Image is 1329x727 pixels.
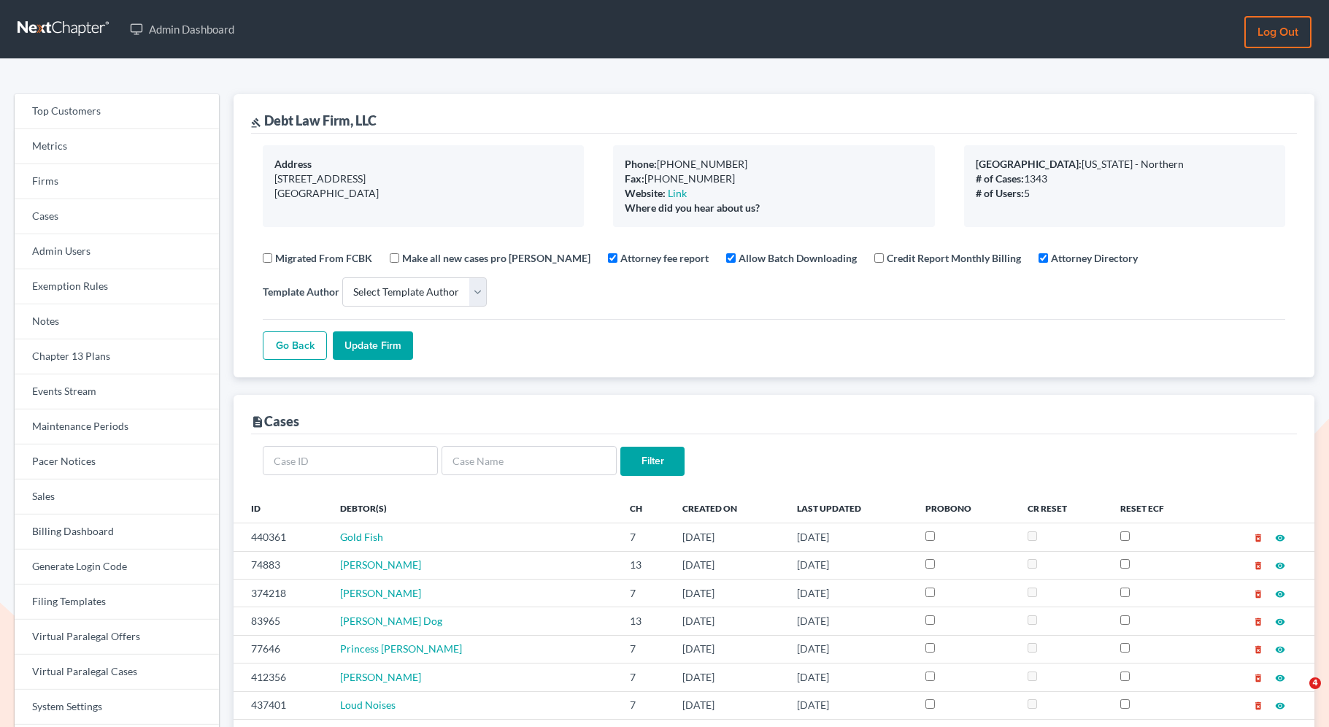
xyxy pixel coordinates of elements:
[274,172,572,186] div: [STREET_ADDRESS]
[340,642,462,655] a: Princess [PERSON_NAME]
[976,187,1024,199] b: # of Users:
[234,607,328,635] td: 83965
[15,199,219,234] a: Cases
[1253,671,1263,683] a: delete_forever
[340,558,421,571] a: [PERSON_NAME]
[123,16,242,42] a: Admin Dashboard
[1253,558,1263,571] a: delete_forever
[668,187,687,199] a: Link
[914,493,1016,523] th: ProBono
[887,250,1021,266] label: Credit Report Monthly Billing
[15,234,219,269] a: Admin Users
[1275,587,1285,599] a: visibility
[1253,617,1263,627] i: delete_forever
[785,493,914,523] th: Last Updated
[15,164,219,199] a: Firms
[15,339,219,374] a: Chapter 13 Plans
[618,635,671,663] td: 7
[234,663,328,691] td: 412356
[1275,701,1285,711] i: visibility
[785,691,914,719] td: [DATE]
[671,523,785,551] td: [DATE]
[340,531,383,543] a: Gold Fish
[1275,671,1285,683] a: visibility
[251,412,299,430] div: Cases
[1275,589,1285,599] i: visibility
[785,523,914,551] td: [DATE]
[1051,250,1138,266] label: Attorney Directory
[625,172,644,185] b: Fax:
[234,579,328,607] td: 374218
[1253,645,1263,655] i: delete_forever
[671,551,785,579] td: [DATE]
[251,118,261,128] i: gavel
[1253,673,1263,683] i: delete_forever
[1253,587,1263,599] a: delete_forever
[15,620,219,655] a: Virtual Paralegal Offers
[1275,642,1285,655] a: visibility
[1275,645,1285,655] i: visibility
[618,663,671,691] td: 7
[1244,16,1311,48] a: Log out
[618,579,671,607] td: 7
[15,374,219,409] a: Events Stream
[251,112,377,129] div: Debt Law Firm, LLC
[15,515,219,550] a: Billing Dashboard
[340,699,396,711] span: Loud Noises
[1253,642,1263,655] a: delete_forever
[625,201,760,214] b: Where did you hear about us?
[234,635,328,663] td: 77646
[15,304,219,339] a: Notes
[15,269,219,304] a: Exemption Rules
[340,587,421,599] a: [PERSON_NAME]
[234,691,328,719] td: 437401
[976,172,1274,186] div: 1343
[340,615,442,627] a: [PERSON_NAME] Dog
[976,172,1024,185] b: # of Cases:
[15,585,219,620] a: Filing Templates
[15,690,219,725] a: System Settings
[15,550,219,585] a: Generate Login Code
[671,663,785,691] td: [DATE]
[671,579,785,607] td: [DATE]
[1253,701,1263,711] i: delete_forever
[671,607,785,635] td: [DATE]
[625,187,666,199] b: Website:
[1016,493,1108,523] th: CR Reset
[1253,615,1263,627] a: delete_forever
[15,409,219,445] a: Maintenance Periods
[976,158,1082,170] b: [GEOGRAPHIC_DATA]:
[785,607,914,635] td: [DATE]
[442,446,617,475] input: Case Name
[1253,699,1263,711] a: delete_forever
[618,523,671,551] td: 7
[739,250,857,266] label: Allow Batch Downloading
[402,250,590,266] label: Make all new cases pro [PERSON_NAME]
[1253,533,1263,543] i: delete_forever
[1275,531,1285,543] a: visibility
[618,551,671,579] td: 13
[234,493,328,523] th: ID
[618,607,671,635] td: 13
[785,663,914,691] td: [DATE]
[1275,673,1285,683] i: visibility
[1275,615,1285,627] a: visibility
[625,158,657,170] b: Phone:
[1275,561,1285,571] i: visibility
[620,250,709,266] label: Attorney fee report
[1309,677,1321,689] span: 4
[618,493,671,523] th: Ch
[1275,699,1285,711] a: visibility
[15,655,219,690] a: Virtual Paralegal Cases
[785,635,914,663] td: [DATE]
[1253,561,1263,571] i: delete_forever
[976,186,1274,201] div: 5
[620,447,685,476] input: Filter
[625,157,922,172] div: [PHONE_NUMBER]
[785,579,914,607] td: [DATE]
[340,671,421,683] a: [PERSON_NAME]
